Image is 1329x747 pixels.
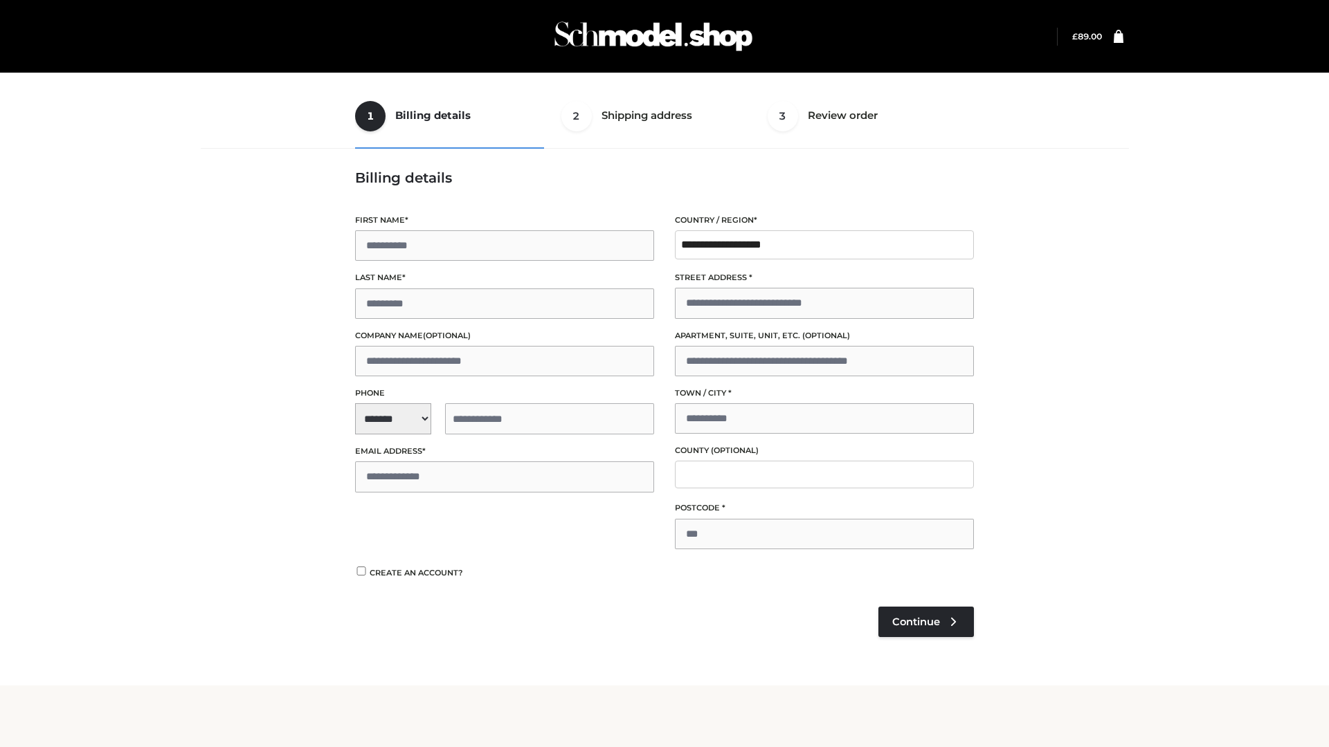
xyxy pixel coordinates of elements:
[1072,31,1078,41] span: £
[675,387,974,400] label: Town / City
[675,501,974,515] label: Postcode
[355,566,368,575] input: Create an account?
[675,271,974,284] label: Street address
[355,271,654,284] label: Last name
[355,214,654,227] label: First name
[802,331,850,340] span: (optional)
[675,444,974,457] label: County
[711,445,759,455] span: (optional)
[355,169,974,186] h3: Billing details
[1072,31,1102,41] a: £89.00
[550,9,757,64] img: Schmodel Admin 964
[355,387,654,400] label: Phone
[892,616,940,628] span: Continue
[355,329,654,342] label: Company name
[423,331,471,340] span: (optional)
[1072,31,1102,41] bdi: 89.00
[675,329,974,342] label: Apartment, suite, unit, etc.
[355,445,654,458] label: Email address
[675,214,974,227] label: Country / Region
[370,568,463,578] span: Create an account?
[878,607,974,637] a: Continue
